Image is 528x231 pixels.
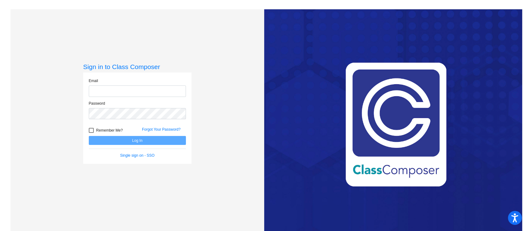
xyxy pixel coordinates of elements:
[96,127,123,134] span: Remember Me?
[89,101,105,106] label: Password
[83,63,191,71] h3: Sign in to Class Composer
[120,153,154,158] a: Single sign on - SSO
[89,136,186,145] button: Log In
[142,127,181,132] a: Forgot Your Password?
[89,78,98,84] label: Email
